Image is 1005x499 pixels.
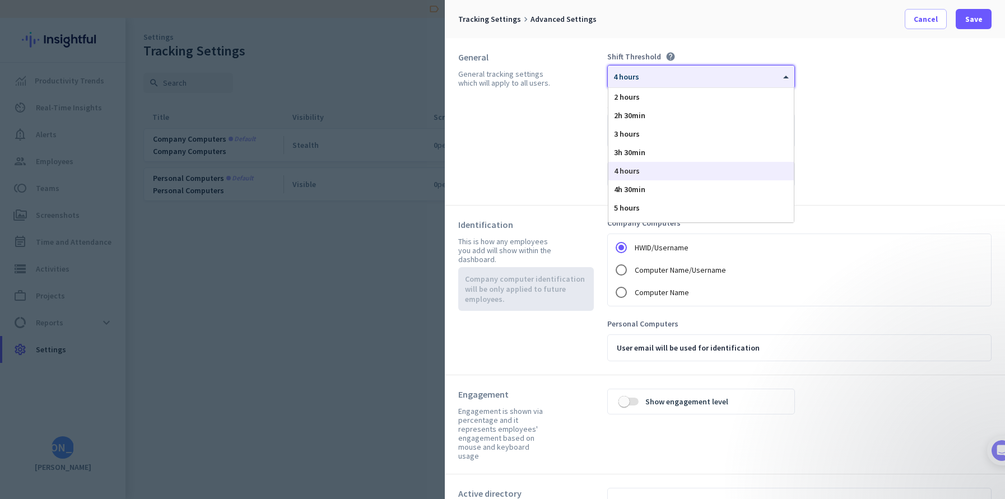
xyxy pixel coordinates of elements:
[614,110,645,120] span: 2h 30min
[607,219,992,227] label: Company Computers
[56,349,112,394] button: Messages
[16,83,208,110] div: You're just a few steps away from completing the essential app setup
[458,488,551,499] div: Active directory
[607,53,661,60] div: Shift Threshold
[43,269,151,292] button: Add your employees
[614,184,645,194] span: 4h 30min
[614,129,640,139] span: 3 hours
[43,323,190,345] div: Initial tracking settings and how to edit them
[184,377,208,385] span: Tasks
[168,349,224,394] button: Tasks
[197,4,217,25] div: Close
[639,396,728,407] label: Show engagement level
[16,43,208,83] div: 🎊 Welcome to Insightful! 🎊
[458,389,551,400] div: Engagement
[458,52,551,63] div: General
[21,319,203,345] div: 2Initial tracking settings and how to edit them
[956,9,992,29] button: Save
[11,147,40,159] p: 4 steps
[914,13,938,25] span: Cancel
[521,15,531,24] i: keyboard_arrow_right
[635,287,689,297] span: Computer Name
[21,191,203,209] div: 1Add employees
[666,52,676,62] i: help
[95,5,131,24] h1: Tasks
[635,242,688,253] span: HWID/Username
[458,219,551,230] div: Identification
[62,120,184,132] div: [PERSON_NAME] from Insightful
[607,102,795,110] label: Strict time
[531,14,597,24] span: Advanced Settings
[458,407,551,460] div: Engagement is shown via percentage and it represents employees' engagement based on mouse and key...
[608,88,794,222] div: Options List
[617,343,760,353] span: User email will be used for identification
[614,221,645,231] span: 5h 30min
[458,69,551,87] div: General tracking settings which will apply to all users.
[131,377,149,385] span: Help
[614,147,645,157] span: 3h 30min
[43,213,195,260] div: It's time to add your employees! This is crucial since Insightful will start collecting their act...
[635,265,726,275] span: Computer Name/Username
[458,14,521,24] span: Tracking Settings
[610,236,726,304] mat-radio-group: Select an option
[465,274,587,304] p: Company computer identification will be only applied to future employees.
[607,320,992,328] label: Personal Computers
[614,166,640,176] span: 4 hours
[614,203,640,213] span: 5 hours
[16,377,39,385] span: Home
[40,117,58,135] img: Profile image for Tamara
[43,195,190,206] div: Add employees
[65,377,104,385] span: Messages
[112,349,168,394] button: Help
[458,237,551,264] div: This is how any employees you add will show within the dashboard.
[965,13,983,25] span: Save
[614,92,640,102] span: 2 hours
[905,9,947,29] button: Cancel
[143,147,213,159] p: About 10 minutes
